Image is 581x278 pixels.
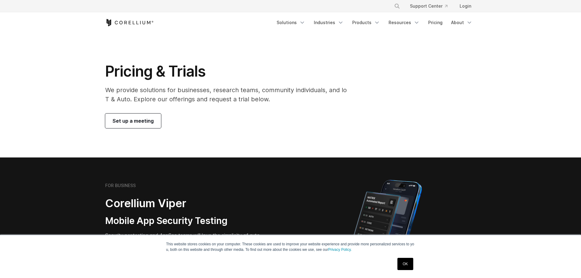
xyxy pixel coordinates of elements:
[105,62,348,81] h1: Pricing & Trials
[385,17,423,28] a: Resources
[310,17,347,28] a: Industries
[105,19,154,26] a: Corellium Home
[113,117,154,125] span: Set up a meeting
[273,17,309,28] a: Solutions
[425,17,446,28] a: Pricing
[455,1,476,12] a: Login
[387,1,476,12] div: Navigation Menu
[273,17,476,28] div: Navigation Menu
[405,1,452,12] a: Support Center
[105,114,161,128] a: Set up a meeting
[105,232,261,254] p: Security pentesting and AppSec teams will love the simplicity of automated report generation comb...
[105,197,261,210] h2: Corellium Viper
[447,17,476,28] a: About
[349,17,384,28] a: Products
[392,1,403,12] button: Search
[105,85,348,104] p: We provide solutions for businesses, research teams, community individuals, and IoT & Auto. Explo...
[105,215,261,227] h3: Mobile App Security Testing
[105,183,136,188] h6: FOR BUSINESS
[397,258,413,270] a: OK
[166,241,415,252] p: This website stores cookies on your computer. These cookies are used to improve your website expe...
[328,247,352,252] a: Privacy Policy.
